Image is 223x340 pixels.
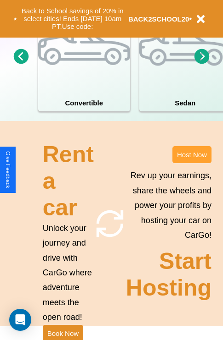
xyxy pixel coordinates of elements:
button: Host Now [172,146,212,163]
h2: Start Hosting [126,248,212,301]
div: Give Feedback [5,151,11,188]
button: Back to School savings of 20% in select cities! Ends [DATE] 10am PT.Use code: [17,5,128,33]
h4: Convertible [38,94,130,111]
p: Rev up your earnings, share the wheels and power your profits by hosting your car on CarGo! [126,168,212,242]
b: BACK2SCHOOL20 [128,15,189,23]
p: Unlock your journey and drive with CarGo where adventure meets the open road! [43,221,94,325]
div: Open Intercom Messenger [9,309,31,331]
h2: Rent a car [43,141,94,221]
